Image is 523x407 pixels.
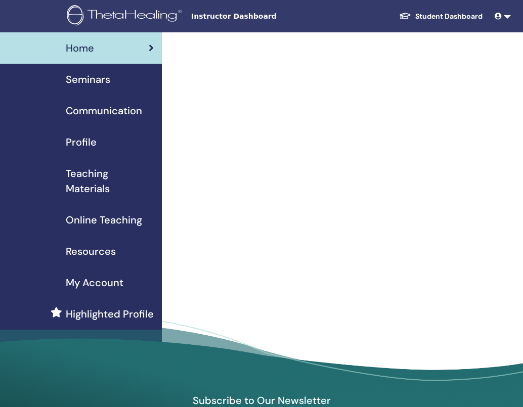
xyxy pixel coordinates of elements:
span: Communication [66,103,142,118]
span: Seminars [66,72,110,87]
span: Highlighted Profile [66,306,154,322]
span: My Account [66,275,123,290]
span: Home [66,40,94,56]
span: Teaching Materials [66,166,154,196]
img: logo.png [67,5,185,28]
span: Resources [66,244,116,259]
img: graduation-cap-white.svg [399,12,411,20]
span: Instructor Dashboard [191,11,343,22]
span: Profile [66,134,97,150]
a: Student Dashboard [391,7,491,26]
h4: Subscribe to Our Newsletter [145,394,378,407]
span: Online Teaching [66,212,142,228]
